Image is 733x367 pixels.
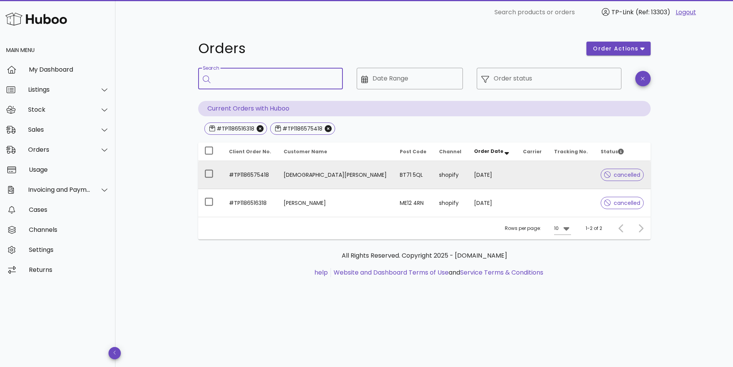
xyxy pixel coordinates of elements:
th: Client Order No. [223,142,278,161]
td: shopify [433,189,468,217]
td: #TP1186575418 [223,161,278,189]
th: Customer Name [277,142,394,161]
div: Sales [28,126,91,133]
span: order actions [593,45,639,53]
button: order actions [586,42,650,55]
div: Usage [29,166,109,173]
div: 10Rows per page: [554,222,571,235]
label: Search [203,65,219,71]
td: [PERSON_NAME] [277,189,394,217]
span: cancelled [604,200,641,206]
span: Post Code [400,148,426,155]
div: #TP1186516318 [215,125,254,132]
h1: Orders [198,42,578,55]
td: [DATE] [468,161,517,189]
img: Huboo Logo [5,11,67,27]
span: Client Order No. [229,148,271,155]
div: My Dashboard [29,66,109,73]
li: and [331,268,543,277]
div: Orders [28,146,91,153]
th: Post Code [394,142,433,161]
span: Order Date [474,148,503,154]
p: Current Orders with Huboo [198,101,651,116]
span: cancelled [604,172,641,178]
p: All Rights Reserved. Copyright 2025 - [DOMAIN_NAME] [204,251,645,260]
div: Settings [29,246,109,253]
th: Order Date: Sorted descending. Activate to remove sorting. [468,142,517,161]
span: Channel [439,148,461,155]
button: Close [325,125,332,132]
span: TP-Link [611,8,634,17]
div: Rows per page: [505,217,571,240]
td: ME12 4RN [394,189,433,217]
a: Service Terms & Conditions [460,268,543,277]
div: 10 [554,225,559,232]
td: [DATE] [468,189,517,217]
span: Customer Name [284,148,327,155]
td: BT71 5QL [394,161,433,189]
td: [DEMOGRAPHIC_DATA][PERSON_NAME] [277,161,394,189]
span: Tracking No. [554,148,588,155]
div: Listings [28,86,91,93]
span: Status [601,148,624,155]
td: shopify [433,161,468,189]
th: Tracking No. [548,142,594,161]
a: Website and Dashboard Terms of Use [334,268,449,277]
div: Stock [28,106,91,113]
td: #TP1186516318 [223,189,278,217]
div: Invoicing and Payments [28,186,91,193]
div: 1-2 of 2 [586,225,602,232]
th: Carrier [517,142,548,161]
span: Carrier [523,148,542,155]
button: Close [257,125,264,132]
a: help [314,268,328,277]
span: (Ref: 13303) [636,8,670,17]
div: Channels [29,226,109,233]
a: Logout [676,8,696,17]
div: Cases [29,206,109,213]
th: Status [594,142,651,161]
th: Channel [433,142,468,161]
div: Returns [29,266,109,273]
div: #TP1186575418 [281,125,322,132]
